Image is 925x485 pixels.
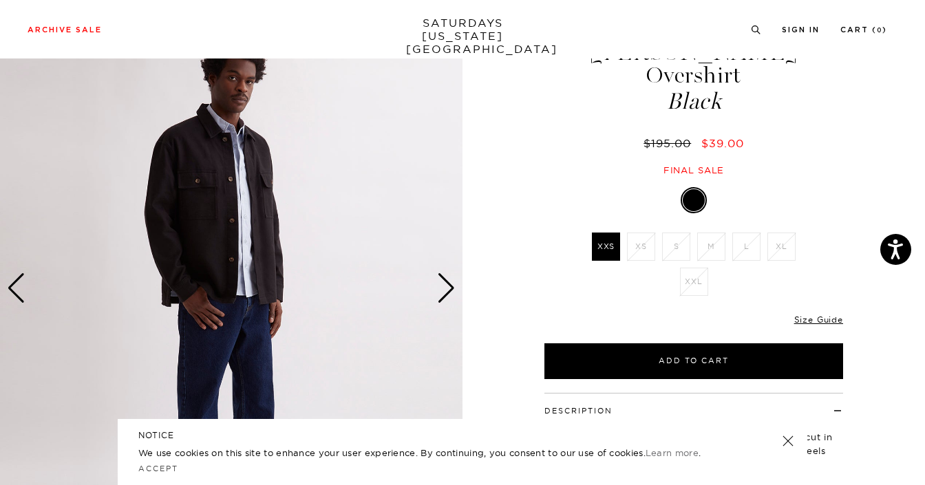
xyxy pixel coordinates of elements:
[794,314,843,325] a: Size Guide
[592,233,620,261] label: XXS
[840,26,887,34] a: Cart (0)
[646,447,699,458] a: Learn more
[542,164,845,176] div: Final sale
[138,446,738,460] p: We use cookies on this site to enhance your user experience. By continuing, you consent to our us...
[644,136,697,150] del: $195.00
[542,90,845,113] span: Black
[138,464,178,473] a: Accept
[138,429,787,442] h5: NOTICE
[437,273,456,303] div: Next slide
[701,136,744,150] span: $39.00
[542,41,845,113] h1: [PERSON_NAME] Overshirt
[544,407,613,415] button: Description
[28,26,102,34] a: Archive Sale
[7,273,25,303] div: Previous slide
[544,343,843,379] button: Add to Cart
[782,26,820,34] a: Sign In
[877,28,882,34] small: 0
[406,17,520,56] a: SATURDAYS[US_STATE][GEOGRAPHIC_DATA]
